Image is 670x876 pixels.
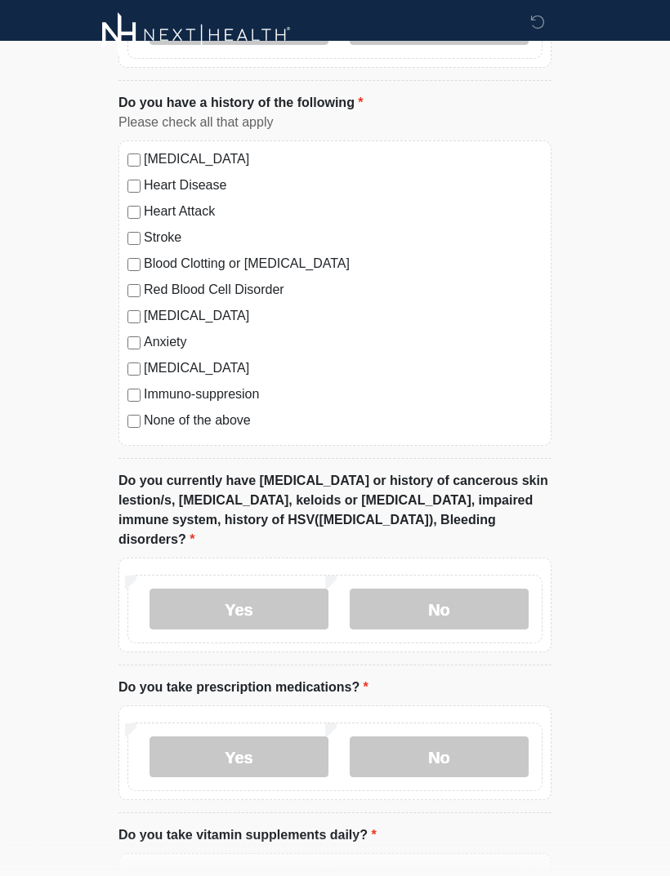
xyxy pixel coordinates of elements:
[118,678,368,697] label: Do you take prescription medications?
[118,113,552,132] div: Please check all that apply
[350,589,529,629] label: No
[127,362,141,376] input: [MEDICAL_DATA]
[127,284,141,297] input: Red Blood Cell Disorder
[127,258,141,271] input: Blood Clotting or [MEDICAL_DATA]
[118,93,364,113] label: Do you have a history of the following
[144,202,543,221] label: Heart Attack
[127,232,141,245] input: Stroke
[144,149,543,169] label: [MEDICAL_DATA]
[144,358,543,378] label: [MEDICAL_DATA]
[150,736,328,777] label: Yes
[144,280,543,300] label: Red Blood Cell Disorder
[118,471,552,549] label: Do you currently have [MEDICAL_DATA] or history of cancerous skin lestion/s, [MEDICAL_DATA], kelo...
[144,385,543,404] label: Immuno-suppresion
[127,389,141,402] input: Immuno-suppresion
[127,153,141,167] input: [MEDICAL_DATA]
[350,736,529,777] label: No
[127,180,141,193] input: Heart Disease
[127,415,141,428] input: None of the above
[118,825,377,845] label: Do you take vitamin supplements daily?
[144,306,543,326] label: [MEDICAL_DATA]
[127,206,141,219] input: Heart Attack
[144,411,543,430] label: None of the above
[127,310,141,323] input: [MEDICAL_DATA]
[127,336,141,349] input: Anxiety
[102,12,291,57] img: Next-Health Logo
[150,589,328,629] label: Yes
[144,176,543,195] label: Heart Disease
[144,254,543,273] label: Blood Clotting or [MEDICAL_DATA]
[144,332,543,352] label: Anxiety
[144,228,543,247] label: Stroke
